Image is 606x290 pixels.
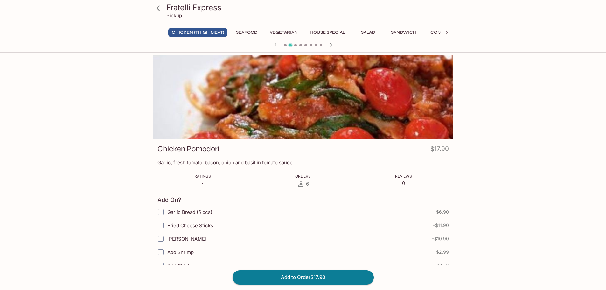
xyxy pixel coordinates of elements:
h4: $17.90 [430,144,449,156]
span: Reviews [395,174,412,179]
span: Garlic Bread (5 pcs) [167,209,212,215]
span: Ratings [194,174,211,179]
h4: Add On? [157,196,181,203]
button: Seafood [233,28,261,37]
span: [PERSON_NAME] [167,236,206,242]
span: Orders [295,174,311,179]
p: - [194,180,211,186]
span: + $2.99 [433,250,449,255]
button: Combo [425,28,454,37]
button: Sandwich [387,28,420,37]
button: Add to Order$17.90 [233,270,374,284]
button: House Special [306,28,349,37]
button: Vegetarian [266,28,301,37]
span: + $2.50 [434,263,449,268]
h3: Fratelli Express [166,3,451,12]
span: + $6.90 [433,209,449,215]
span: Add Chicken [167,263,196,269]
button: Chicken (Thigh Meat) [168,28,227,37]
span: Fried Cheese Sticks [167,223,213,229]
h3: Chicken Pomodori [157,144,219,154]
button: Salad [354,28,382,37]
span: Add Shrimp [167,249,194,255]
span: + $10.90 [431,236,449,241]
p: Pickup [166,12,182,18]
p: 0 [395,180,412,186]
div: Chicken Pomodori [153,55,453,139]
p: Garlic, fresh tomato, bacon, onion and basil in tomato sauce. [157,159,449,166]
span: 6 [306,181,309,187]
span: + $11.90 [432,223,449,228]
